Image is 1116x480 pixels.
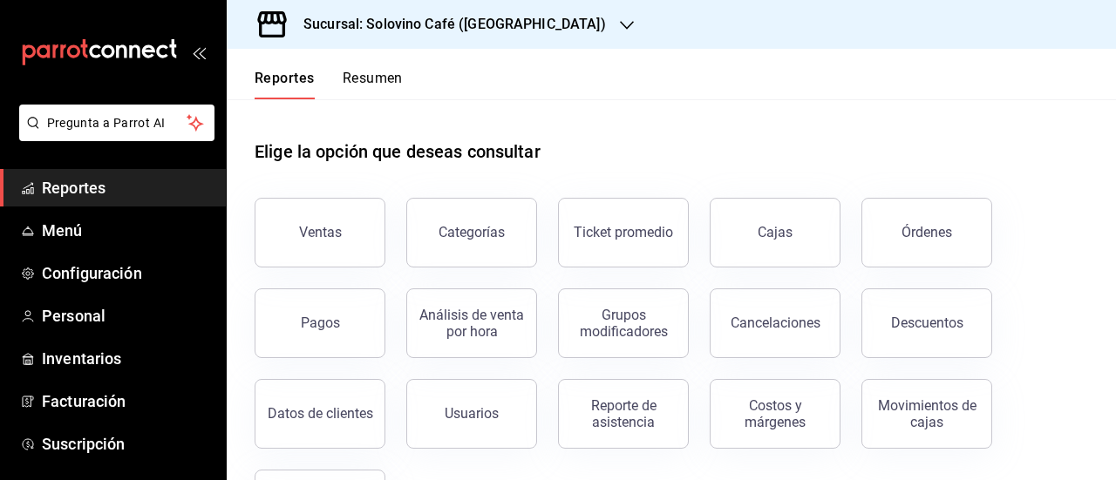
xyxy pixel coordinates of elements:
[192,45,206,59] button: open_drawer_menu
[710,379,840,449] button: Costos y márgenes
[569,307,677,340] div: Grupos modificadores
[42,347,212,370] span: Inventarios
[299,224,342,240] div: Ventas
[47,114,187,132] span: Pregunta a Parrot AI
[255,198,385,267] button: Ventas
[343,70,403,99] button: Resumen
[255,70,403,99] div: navigation tabs
[42,219,212,242] span: Menú
[873,397,981,430] div: Movimientos de cajas
[255,288,385,358] button: Pagos
[558,198,689,267] button: Ticket promedio
[255,70,315,99] button: Reportes
[418,307,526,340] div: Análisis de venta por hora
[445,405,499,422] div: Usuarios
[574,224,673,240] div: Ticket promedio
[558,379,689,449] button: Reporte de asistencia
[710,198,840,267] a: Cajas
[902,224,952,240] div: Órdenes
[42,304,212,328] span: Personal
[301,314,340,331] div: Pagos
[861,288,992,358] button: Descuentos
[42,261,212,285] span: Configuración
[861,379,992,449] button: Movimientos de cajas
[721,397,829,430] div: Costos y márgenes
[255,379,385,449] button: Datos de clientes
[12,126,214,145] a: Pregunta a Parrot AI
[42,432,212,456] span: Suscripción
[861,198,992,267] button: Órdenes
[558,288,689,358] button: Grupos modificadores
[758,222,793,243] div: Cajas
[19,105,214,141] button: Pregunta a Parrot AI
[406,198,537,267] button: Categorías
[731,314,820,331] div: Cancelaciones
[42,176,212,199] span: Reportes
[406,288,537,358] button: Análisis de venta por hora
[268,405,373,422] div: Datos de clientes
[710,288,840,358] button: Cancelaciones
[891,314,963,331] div: Descuentos
[569,397,677,430] div: Reporte de asistencia
[439,224,505,240] div: Categorías
[255,139,541,165] h1: Elige la opción que deseas consultar
[42,389,212,413] span: Facturación
[406,379,537,449] button: Usuarios
[289,14,606,35] h3: Sucursal: Solovino Café ([GEOGRAPHIC_DATA])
